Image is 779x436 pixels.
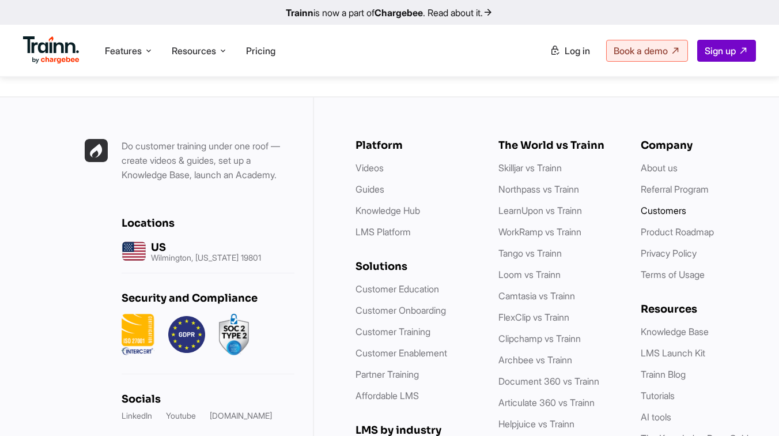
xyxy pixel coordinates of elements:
a: Partner Training [356,369,419,380]
img: soc2 [219,314,249,355]
a: Trainn Blog [641,369,686,380]
a: Customer Training [356,326,430,337]
a: LMS Launch Kit [641,347,705,359]
a: Northpass vs Trainn [498,183,579,195]
h6: Resources [641,303,761,315]
a: Product Roadmap [641,226,714,238]
a: Camtasia vs Trainn [498,290,575,302]
a: Customer Onboarding [356,305,446,316]
a: Articulate 360 vs Trainn [498,397,595,408]
img: ISO [122,314,154,355]
a: LinkedIn [122,410,152,422]
h6: Platform [356,139,475,152]
a: Archbee vs Trainn [498,354,572,366]
a: Videos [356,162,384,174]
a: LMS Platform [356,226,411,238]
a: Knowledge Base [641,326,709,337]
a: AI tools [641,411,671,423]
a: [DOMAIN_NAME] [210,410,272,422]
a: Log in [543,40,597,61]
a: Referral Program [641,183,709,195]
img: Trainn Logo [23,36,80,64]
img: Trainn | everything under one roof [85,139,108,162]
a: Document 360 vs Trainn [498,375,599,387]
iframe: Chat Widget [721,381,779,436]
a: Terms of Usage [641,269,705,280]
a: Customers [641,205,686,216]
a: Tutorials [641,390,675,401]
a: Skilljar vs Trainn [498,162,562,174]
a: Clipchamp vs Trainn [498,333,581,344]
h6: Security and Compliance [122,292,294,305]
a: Knowledge Hub [356,205,420,216]
a: Youtube [166,410,196,422]
h6: Solutions [356,260,475,273]
a: Customer Enablement [356,347,447,359]
a: Guides [356,183,384,195]
a: About us [641,162,678,174]
a: Affordable LMS [356,390,419,401]
h6: Socials [122,393,294,405]
a: Customer Education [356,283,439,295]
a: FlexClip vs Trainn [498,311,569,323]
img: us headquarters [122,239,146,264]
a: Pricing [246,45,275,57]
span: Resources [172,44,216,57]
span: Log in [565,45,590,57]
p: Wilmington, [US_STATE] 19801 [151,254,261,262]
b: Trainn [286,7,313,18]
a: Privacy Policy [641,247,697,259]
b: Chargebee [375,7,423,18]
a: Book a demo [606,40,688,62]
span: Book a demo [614,45,668,57]
a: LearnUpon vs Trainn [498,205,582,216]
img: GDPR.png [168,314,205,355]
a: Sign up [697,40,756,62]
span: Sign up [705,45,736,57]
a: Helpjuice vs Trainn [498,418,574,430]
h6: US [151,241,261,254]
h6: The World vs Trainn [498,139,618,152]
h6: Company [641,139,761,152]
p: Do customer training under one roof — create videos & guides, set up a Knowledge Base, launch an ... [122,139,294,182]
a: Tango vs Trainn [498,247,562,259]
a: WorkRamp vs Trainn [498,226,581,238]
a: Loom vs Trainn [498,269,561,280]
h6: Locations [122,217,294,230]
span: Features [105,44,142,57]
